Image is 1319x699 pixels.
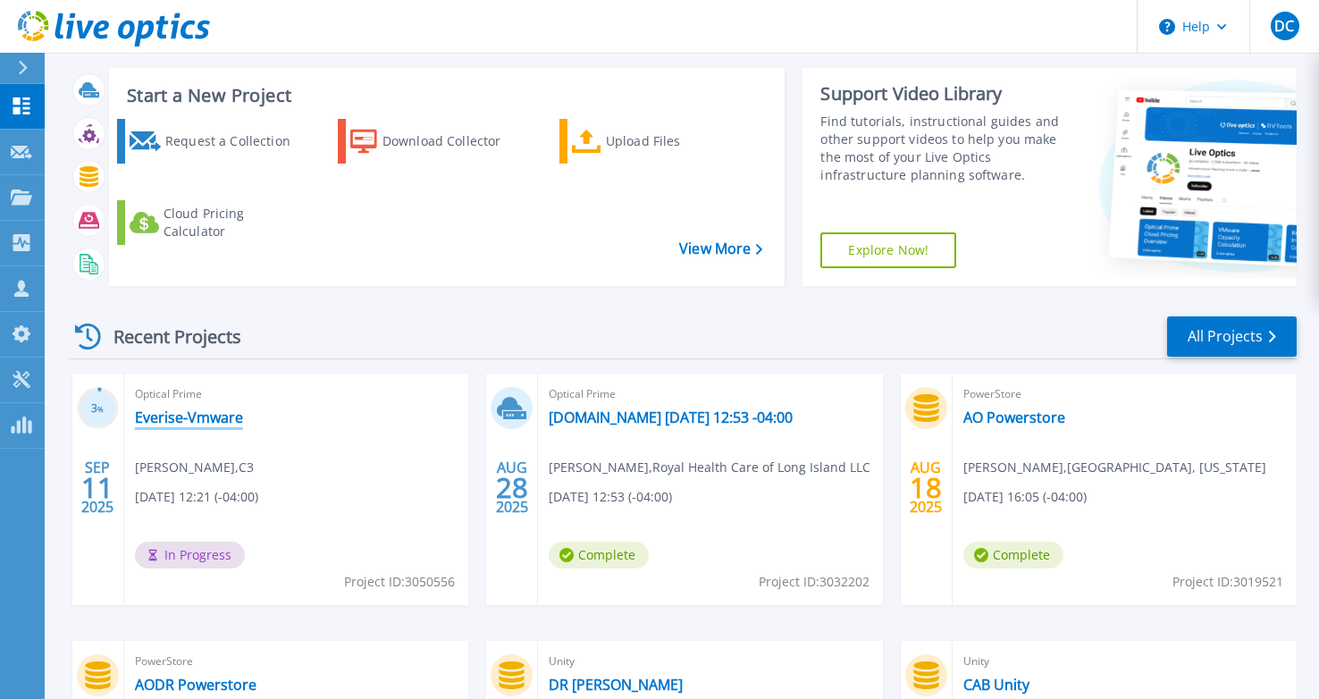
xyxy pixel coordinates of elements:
span: 18 [910,480,942,495]
div: Cloud Pricing Calculator [164,205,296,240]
span: [DATE] 12:53 (-04:00) [549,487,672,507]
a: Request a Collection [117,119,300,164]
span: Complete [549,542,649,568]
span: Unity [549,652,871,671]
span: [DATE] 12:21 (-04:00) [135,487,258,507]
span: PowerStore [135,652,458,671]
span: Project ID: 3032202 [759,572,870,592]
span: Optical Prime [135,384,458,404]
div: SEP 2025 [80,455,114,520]
a: Cloud Pricing Calculator [117,200,300,245]
span: Unity [963,652,1286,671]
a: DR [PERSON_NAME] [549,676,683,694]
span: 11 [81,480,113,495]
span: Project ID: 3019521 [1172,572,1283,592]
a: Upload Files [559,119,743,164]
span: In Progress [135,542,245,568]
a: [DOMAIN_NAME] [DATE] 12:53 -04:00 [549,408,793,426]
div: AUG 2025 [495,455,529,520]
div: AUG 2025 [909,455,943,520]
span: Project ID: 3050556 [344,572,455,592]
span: PowerStore [963,384,1286,404]
a: Download Collector [338,119,521,164]
div: Download Collector [382,123,517,159]
a: CAB Unity [963,676,1029,694]
a: AO Powerstore [963,408,1065,426]
span: 28 [496,480,528,495]
a: View More [679,240,762,257]
a: AODR Powerstore [135,676,256,694]
a: All Projects [1167,316,1297,357]
div: Support Video Library [820,82,1068,105]
div: Upload Files [606,123,738,159]
h3: Start a New Project [127,86,762,105]
div: Recent Projects [69,315,265,358]
div: Find tutorials, instructional guides and other support videos to help you make the most of your L... [820,113,1068,184]
span: [PERSON_NAME] , [GEOGRAPHIC_DATA], [US_STATE] [963,458,1266,477]
h3: 3 [77,399,119,419]
span: Complete [963,542,1063,568]
span: % [97,404,104,414]
a: Everise-Vmware [135,408,243,426]
span: DC [1274,19,1294,33]
a: Explore Now! [820,232,956,268]
div: Request a Collection [165,123,296,159]
span: [DATE] 16:05 (-04:00) [963,487,1087,507]
span: Optical Prime [549,384,871,404]
span: [PERSON_NAME] , C3 [135,458,254,477]
span: [PERSON_NAME] , Royal Health Care of Long Island LLC [549,458,870,477]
